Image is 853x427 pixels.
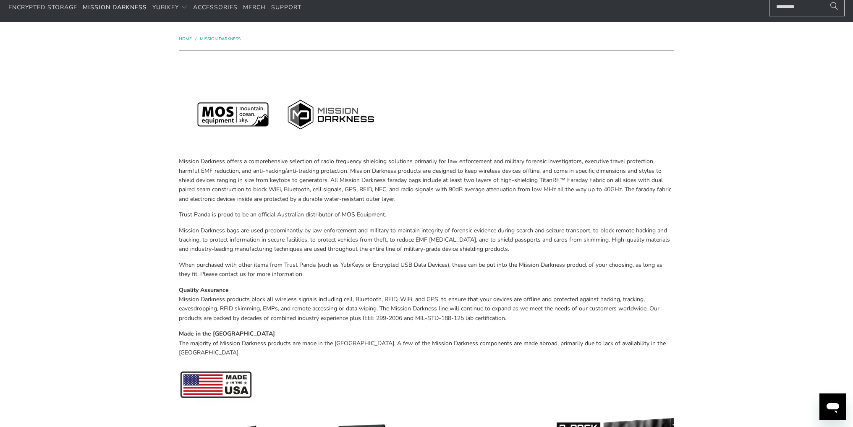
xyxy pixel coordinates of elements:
[179,210,674,219] p: Trust Panda is proud to be an official Australian distributor of MOS Equipment.
[179,286,229,294] strong: Quality Assurance
[8,3,77,11] span: Encrypted Storage
[271,3,301,11] span: Support
[152,3,179,11] span: YubiKey
[179,330,275,338] strong: Made in the [GEOGRAPHIC_DATA]
[195,36,196,42] span: /
[83,3,147,11] span: Mission Darkness
[179,36,192,42] span: Home
[179,260,674,279] p: When purchased with other items from Trust Panda (such as YubiKeys or Encrypted USB Data Devices)...
[819,393,846,420] iframe: Button to launch messaging window
[179,286,674,323] p: Mission Darkness products block all wireless signals including cell, Bluetooth, RFID, WiFi, and G...
[179,36,193,42] a: Home
[179,329,674,357] p: The majority of Mission Darkness products are made in the [GEOGRAPHIC_DATA]. A few of the Mission...
[243,3,266,11] span: Merch
[179,157,674,204] p: Mission Darkness offers a comprehensive selection of radio frequency shielding solutions primaril...
[193,3,238,11] span: Accessories
[179,226,674,254] p: Mission Darkness bags are used predominantly by law enforcement and military to maintain integrit...
[400,185,622,193] span: radio signals with 90dB average attenuation from low MHz all the way up to 40GHz
[200,36,241,42] a: Mission Darkness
